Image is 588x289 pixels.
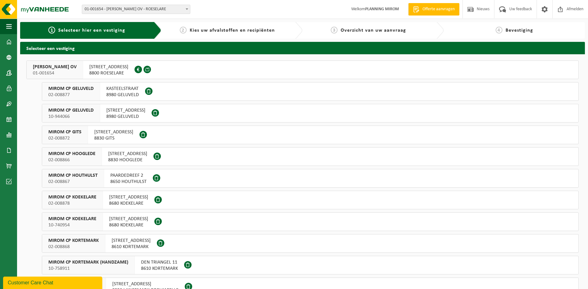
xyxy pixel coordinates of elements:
span: 8610 KORTEMARK [141,265,178,272]
span: [STREET_ADDRESS] [109,194,148,200]
button: MIROM CP GITS 02-008872 [STREET_ADDRESS]8830 GITS [42,126,579,144]
span: [STREET_ADDRESS] [94,129,133,135]
a: Offerte aanvragen [408,3,459,16]
span: MIROM CP GELUVELD [48,107,94,113]
span: [STREET_ADDRESS] [112,238,151,244]
span: 8830 GITS [94,135,133,141]
span: 1 [48,27,55,33]
button: MIROM CP HOUTHULST 02-008867 PAARDEDREEF 28650 HOUTHULST [42,169,579,188]
button: MIROM CP HOOGLEDE 02-008866 [STREET_ADDRESS]8830 HOOGLEDE [42,147,579,166]
span: 2 [180,27,187,33]
span: Bevestiging [506,28,533,33]
span: 10-740954 [48,222,96,228]
span: 10-944066 [48,113,94,120]
span: MIROM CP HOOGLEDE [48,151,95,157]
span: MIROM CP HOUTHULST [48,172,98,179]
span: 8680 KOEKELARE [109,222,148,228]
span: 02-008877 [48,92,94,98]
span: DEN TRIANGEL 11 [141,259,178,265]
button: MIROM CP KOEKELARE 10-740954 [STREET_ADDRESS]8680 KOEKELARE [42,212,579,231]
span: [STREET_ADDRESS] [89,64,128,70]
span: 02-008867 [48,179,98,185]
button: MIROM CP GELUVELD 10-944066 [STREET_ADDRESS]8980 GELUVELD [42,104,579,122]
span: Overzicht van uw aanvraag [341,28,406,33]
span: 01-001654 [33,70,77,76]
span: 02-008868 [48,244,99,250]
span: 8980 GELUVELD [106,92,139,98]
span: 8980 GELUVELD [106,113,145,120]
span: MIROM CP KOEKELARE [48,194,96,200]
span: MIROM CP KORTEMARK [48,238,99,244]
span: 8830 HOOGLEDE [108,157,147,163]
span: 8650 HOUTHULST [110,179,147,185]
span: MIROM CP KOEKELARE [48,216,96,222]
span: Selecteer hier een vestiging [58,28,125,33]
span: [STREET_ADDRESS] [112,281,179,287]
span: MIROM CP KORTEMARK (HANDZAME) [48,259,128,265]
button: MIROM CP GELUVELD 02-008877 KASTEELSTRAAT8980 GELUVELD [42,82,579,101]
span: MIROM CP GITS [48,129,82,135]
span: 8800 ROESELARE [89,70,128,76]
span: 02-008872 [48,135,82,141]
span: PAARDEDREEF 2 [110,172,147,179]
button: MIROM CP KORTEMARK 02-008868 [STREET_ADDRESS]8610 KORTEMARK [42,234,579,253]
button: MIROM CP KOEKELARE 02-008878 [STREET_ADDRESS]8680 KOEKELARE [42,191,579,209]
span: 10-758911 [48,265,128,272]
h2: Selecteer een vestiging [20,42,585,54]
button: [PERSON_NAME] OV 01-001654 [STREET_ADDRESS]8800 ROESELARE [26,60,579,79]
span: 01-001654 - MIROM ROESELARE OV - ROESELARE [82,5,190,14]
span: [STREET_ADDRESS] [108,151,147,157]
strong: PLANNING MIROM [365,7,399,11]
span: 8610 KORTEMARK [112,244,151,250]
span: [PERSON_NAME] OV [33,64,77,70]
span: 02-008866 [48,157,95,163]
span: 3 [331,27,338,33]
span: [STREET_ADDRESS] [109,216,148,222]
button: MIROM CP KORTEMARK (HANDZAME) 10-758911 DEN TRIANGEL 118610 KORTEMARK [42,256,579,274]
iframe: chat widget [3,275,104,289]
span: 4 [496,27,502,33]
span: Offerte aanvragen [421,6,456,12]
span: 02-008878 [48,200,96,207]
span: Kies uw afvalstoffen en recipiënten [190,28,275,33]
span: 8680 KOEKELARE [109,200,148,207]
span: [STREET_ADDRESS] [106,107,145,113]
span: KASTEELSTRAAT [106,86,139,92]
span: MIROM CP GELUVELD [48,86,94,92]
